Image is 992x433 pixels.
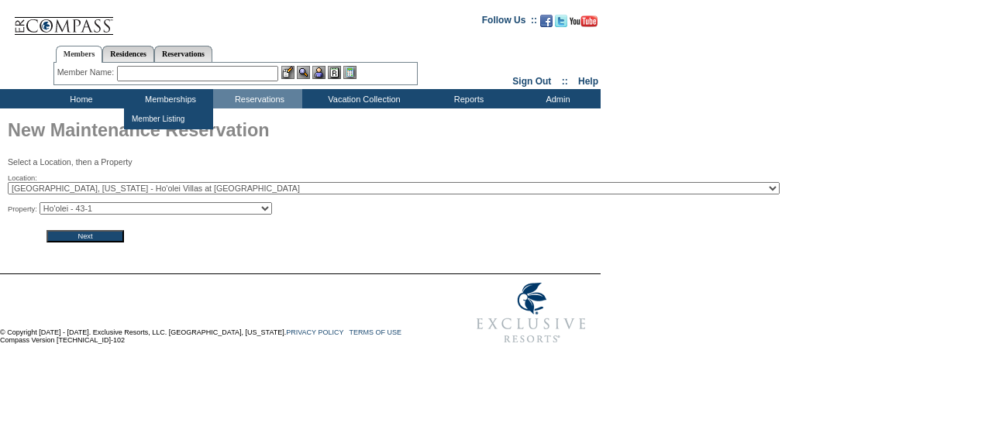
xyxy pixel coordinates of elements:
[57,66,117,79] div: Member Name:
[297,66,310,79] img: View
[8,116,601,149] h1: New Maintenance Reservation
[312,66,325,79] img: Impersonate
[578,76,598,87] a: Help
[124,89,213,108] td: Memberships
[8,174,37,183] span: Location:
[35,89,124,108] td: Home
[128,112,186,126] td: Member Listing
[8,204,37,214] span: Property:
[562,76,568,87] span: ::
[570,19,598,29] a: Subscribe to our YouTube Channel
[555,19,567,29] a: Follow us on Twitter
[462,274,601,352] img: Exclusive Resorts
[154,46,212,62] a: Reservations
[8,157,601,167] p: Select a Location, then a Property
[213,89,302,108] td: Reservations
[328,66,341,79] img: Reservations
[286,328,343,336] a: PRIVACY POLICY
[350,328,402,336] a: TERMS OF USE
[302,89,422,108] td: Vacation Collection
[512,76,551,87] a: Sign Out
[540,15,553,27] img: Become our fan on Facebook
[56,46,103,63] a: Members
[13,4,114,36] img: Compass Home
[102,46,154,62] a: Residences
[540,19,553,29] a: Become our fan on Facebook
[281,66,294,79] img: b_edit.gif
[555,15,567,27] img: Follow us on Twitter
[422,89,511,108] td: Reports
[570,15,598,27] img: Subscribe to our YouTube Channel
[482,13,537,32] td: Follow Us ::
[511,89,601,108] td: Admin
[46,230,124,242] input: Next
[343,66,356,79] img: b_calculator.gif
